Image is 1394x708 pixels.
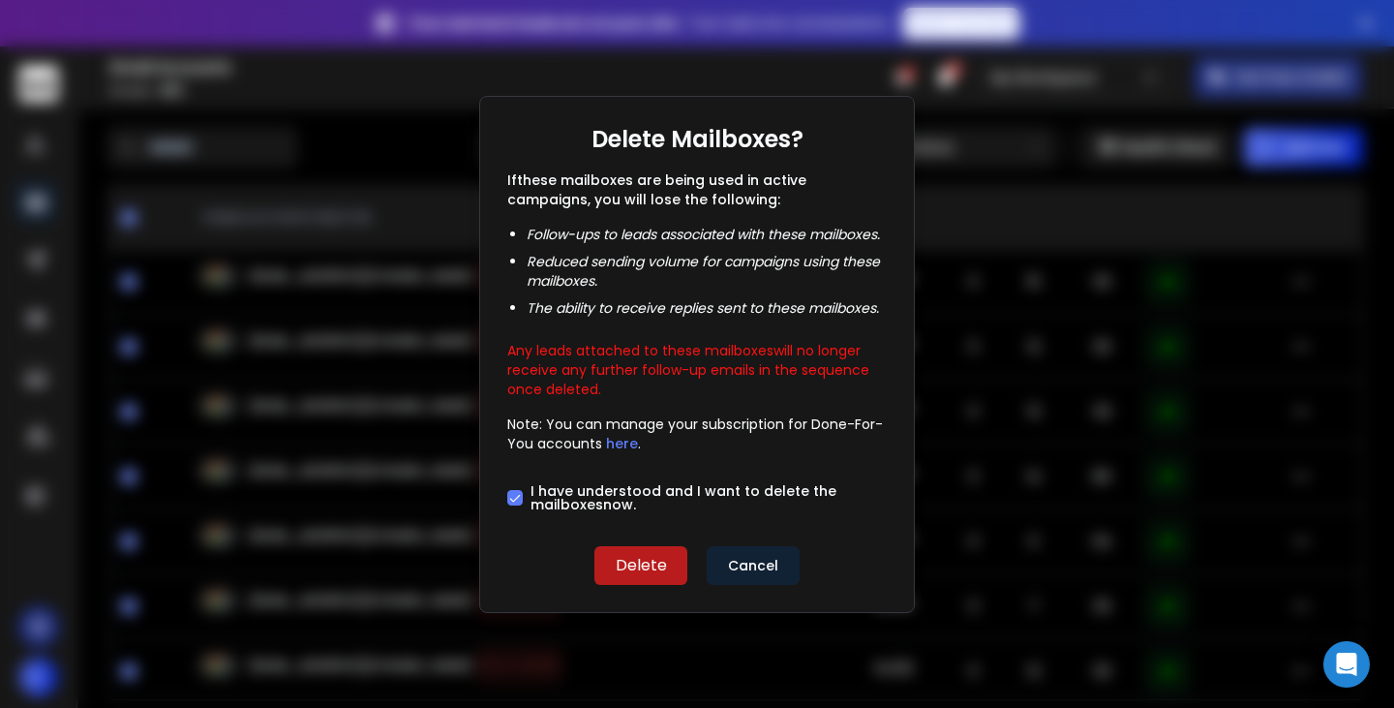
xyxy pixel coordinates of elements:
button: Delete [594,546,687,585]
label: I have understood and I want to delete the mailbox es now. [530,484,887,511]
div: Open Intercom Messenger [1323,641,1370,688]
li: Follow-ups to leads associated with these mailboxes . [527,225,887,244]
li: Reduced sending volume for campaigns using these mailboxes . [527,252,887,291]
p: Note: You can manage your subscription for Done-For-You accounts . [507,415,887,453]
p: Any leads attached to these mailboxes will no longer receive any further follow-up emails in the ... [507,333,887,399]
button: Cancel [707,546,800,585]
a: here [606,434,638,453]
li: The ability to receive replies sent to these mailboxes . [527,298,887,318]
p: If these mailboxes are being used in active campaigns, you will lose the following: [507,170,887,209]
h1: Delete Mailboxes? [591,124,803,155]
